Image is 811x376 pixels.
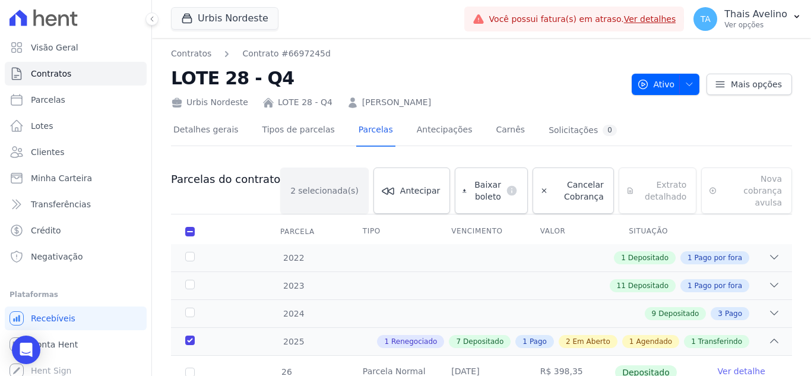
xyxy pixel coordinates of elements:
[384,336,389,347] span: 1
[701,15,711,23] span: TA
[617,280,626,291] span: 11
[349,219,437,244] th: Tipo
[658,308,699,319] span: Depositado
[489,13,676,26] span: Você possui fatura(s) em atraso.
[31,198,91,210] span: Transferências
[573,336,610,347] span: Em Aberto
[695,280,742,291] span: Pago por fora
[522,336,527,347] span: 1
[437,219,525,244] th: Vencimento
[260,115,337,147] a: Tipos de parcelas
[31,312,75,324] span: Recebíveis
[171,48,622,60] nav: Breadcrumb
[5,140,147,164] a: Clientes
[31,120,53,132] span: Lotes
[688,280,692,291] span: 1
[5,166,147,190] a: Minha Carteira
[614,219,703,244] th: Situação
[724,8,787,20] p: Thais Avelino
[553,179,604,203] span: Cancelar Cobrança
[707,74,792,95] a: Mais opções
[5,219,147,242] a: Crédito
[171,172,280,187] h3: Parcelas do contrato
[629,336,634,347] span: 1
[5,88,147,112] a: Parcelas
[266,220,329,244] div: Parcela
[688,252,692,263] span: 1
[171,115,241,147] a: Detalhes gerais
[171,7,278,30] button: Urbis Nordeste
[526,219,614,244] th: Valor
[546,115,619,147] a: Solicitações0
[725,308,742,319] span: Pago
[171,65,622,91] h2: LOTE 28 - Q4
[362,96,431,109] a: [PERSON_NAME]
[463,336,503,347] span: Depositado
[698,336,742,347] span: Transferindo
[5,333,147,356] a: Conta Hent
[636,336,672,347] span: Agendado
[533,168,614,214] a: Cancelar Cobrança
[628,280,669,291] span: Depositado
[31,172,92,184] span: Minha Carteira
[549,125,617,136] div: Solicitações
[652,308,657,319] span: 9
[290,185,296,197] span: 2
[373,168,450,214] a: Antecipar
[530,336,547,347] span: Pago
[31,68,71,80] span: Contratos
[566,336,571,347] span: 2
[718,308,723,319] span: 3
[628,252,669,263] span: Depositado
[5,192,147,216] a: Transferências
[724,20,787,30] p: Ver opções
[603,125,617,136] div: 0
[31,225,61,236] span: Crédito
[171,96,248,109] div: Urbis Nordeste
[5,36,147,59] a: Visão Geral
[621,252,626,263] span: 1
[31,94,65,106] span: Parcelas
[5,307,147,330] a: Recebíveis
[5,114,147,138] a: Lotes
[31,146,64,158] span: Clientes
[31,339,78,350] span: Conta Hent
[9,287,142,302] div: Plataformas
[171,48,331,60] nav: Breadcrumb
[695,252,742,263] span: Pago por fora
[624,14,676,24] a: Ver detalhes
[456,336,461,347] span: 7
[731,78,782,90] span: Mais opções
[356,115,395,147] a: Parcelas
[493,115,527,147] a: Carnês
[637,74,675,95] span: Ativo
[171,48,211,60] a: Contratos
[5,245,147,268] a: Negativação
[632,74,700,95] button: Ativo
[691,336,696,347] span: 1
[242,48,331,60] a: Contrato #6697245d
[400,185,440,197] span: Antecipar
[5,62,147,86] a: Contratos
[31,42,78,53] span: Visão Geral
[684,2,811,36] button: TA Thais Avelino Ver opções
[414,115,475,147] a: Antecipações
[31,251,83,263] span: Negativação
[391,336,437,347] span: Renegociado
[278,96,332,109] a: LOTE 28 - Q4
[12,336,40,364] div: Open Intercom Messenger
[298,185,359,197] span: selecionada(s)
